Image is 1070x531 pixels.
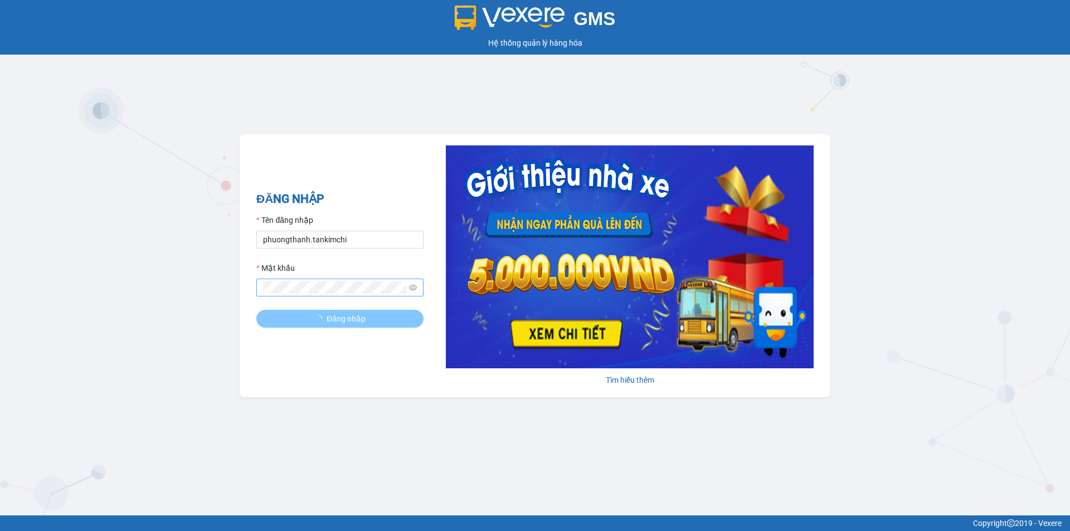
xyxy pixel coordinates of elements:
[455,17,616,26] a: GMS
[573,8,615,29] span: GMS
[446,374,814,386] div: Tìm hiểu thêm
[256,190,424,208] h2: ĐĂNG NHẬP
[314,315,327,323] span: loading
[3,37,1067,49] div: Hệ thống quản lý hàng hóa
[8,517,1062,529] div: Copyright 2019 - Vexere
[256,262,295,274] label: Mật khẩu
[256,214,313,226] label: Tên đăng nhập
[1007,519,1015,527] span: copyright
[263,281,407,294] input: Mật khẩu
[446,145,814,368] img: banner-0
[409,284,417,291] span: eye
[327,313,366,325] span: Đăng nhập
[455,6,565,30] img: logo 2
[256,310,424,328] button: Đăng nhập
[256,231,424,249] input: Tên đăng nhập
